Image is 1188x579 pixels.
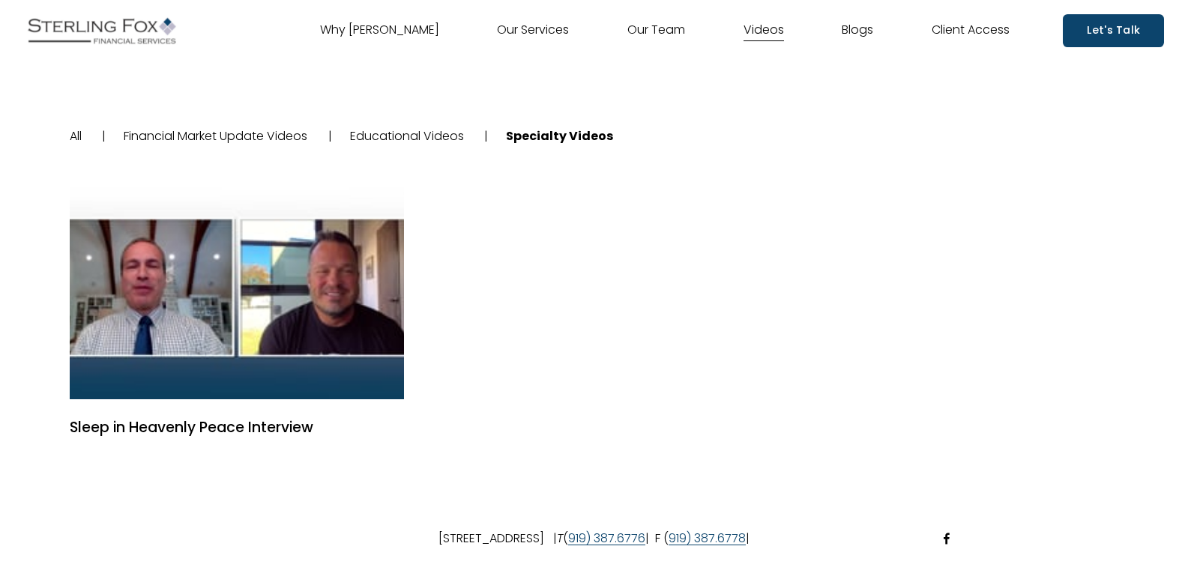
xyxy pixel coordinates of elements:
a: Sleep in Heavenly Peace Interview [70,418,405,438]
span: | [484,127,488,145]
a: 919) 387.6776 [568,528,645,550]
em: T [557,530,563,547]
a: Why [PERSON_NAME] [320,19,439,43]
a: Educational Videos [350,127,464,145]
section: Videos [70,187,1119,464]
a: All [70,127,82,145]
a: 919) 387.6778 [669,528,746,550]
nav: categories [70,85,1119,188]
a: Our Services [497,19,569,43]
a: Financial Market Update Videos [124,127,307,145]
a: Videos [744,19,784,43]
a: Sleep in Heavenly Peace Interview [70,176,405,399]
p: [STREET_ADDRESS] | ( | F ( | [70,528,1119,550]
a: Client Access [932,19,1010,43]
a: Blogs [842,19,873,43]
span: | [102,127,106,145]
a: Our Team [627,19,685,43]
span: | [328,127,332,145]
a: Facebook [941,533,953,545]
img: Sterling Fox Financial Services [24,12,180,49]
a: Let's Talk [1063,14,1164,46]
a: Specialty Videos [506,127,613,145]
